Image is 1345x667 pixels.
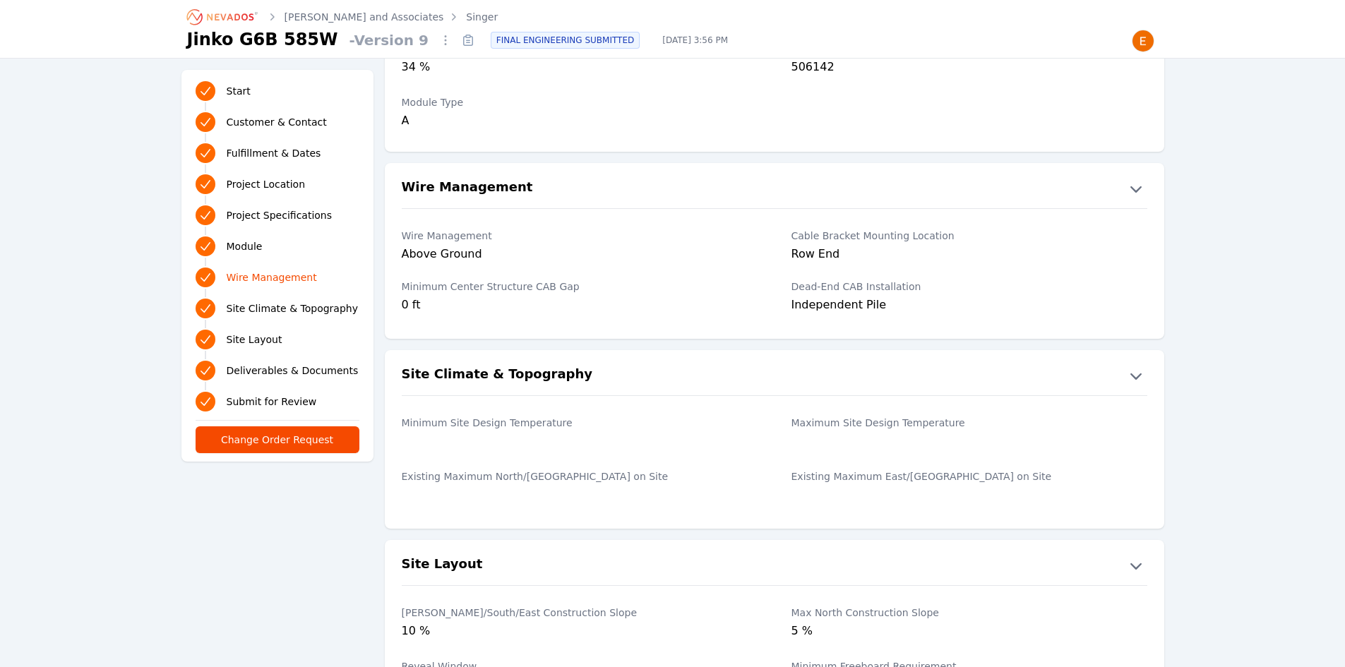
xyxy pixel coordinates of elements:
[402,59,758,78] div: 34 %
[227,239,263,253] span: Module
[227,301,358,316] span: Site Climate & Topography
[227,115,327,129] span: Customer & Contact
[402,364,593,387] h2: Site Climate & Topography
[227,84,251,98] span: Start
[196,78,359,414] nav: Progress
[227,332,282,347] span: Site Layout
[791,416,1147,430] label: Maximum Site Design Temperature
[227,270,317,284] span: Wire Management
[491,32,640,49] div: FINAL ENGINEERING SUBMITTED
[402,296,758,316] div: 0 ft
[227,363,359,378] span: Deliverables & Documents
[402,95,758,109] label: Module Type
[402,229,758,243] label: Wire Management
[791,296,1147,313] div: Independent Pile
[402,416,758,430] label: Minimum Site Design Temperature
[385,177,1164,200] button: Wire Management
[227,395,317,409] span: Submit for Review
[385,554,1164,577] button: Site Layout
[227,208,333,222] span: Project Specifications
[402,606,758,620] label: [PERSON_NAME]/South/East Construction Slope
[791,59,1147,78] div: 506142
[402,177,533,200] h2: Wire Management
[402,112,758,129] div: A
[196,426,359,453] button: Change Order Request
[285,10,444,24] a: [PERSON_NAME] and Associates
[1132,30,1154,52] img: Emily Walker
[791,606,1147,620] label: Max North Construction Slope
[651,35,739,46] span: [DATE] 3:56 PM
[466,10,498,24] a: Singer
[791,623,1147,642] div: 5 %
[402,554,483,577] h2: Site Layout
[227,177,306,191] span: Project Location
[187,28,338,51] h1: Jinko G6B 585W
[402,280,758,294] label: Minimum Center Structure CAB Gap
[402,623,758,642] div: 10 %
[402,469,758,483] label: Existing Maximum North/[GEOGRAPHIC_DATA] on Site
[791,229,1147,243] label: Cable Bracket Mounting Location
[344,30,434,50] span: - Version 9
[791,246,1147,263] div: Row End
[402,246,758,263] div: Above Ground
[385,364,1164,387] button: Site Climate & Topography
[791,469,1147,483] label: Existing Maximum East/[GEOGRAPHIC_DATA] on Site
[791,280,1147,294] label: Dead-End CAB Installation
[187,6,498,28] nav: Breadcrumb
[227,146,321,160] span: Fulfillment & Dates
